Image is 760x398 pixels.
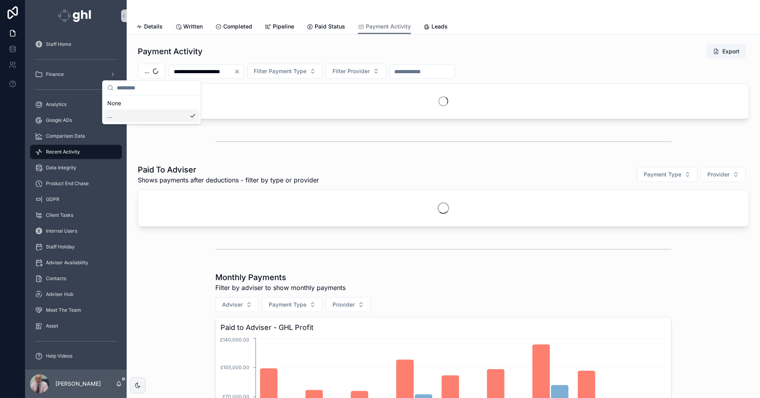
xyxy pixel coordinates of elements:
[46,228,77,234] span: Internal Users
[46,165,76,171] span: Data Integrity
[215,283,346,292] span: Filter by adviser to show monthly payments
[30,97,122,112] a: Analytics
[25,32,127,370] div: scrollable content
[46,196,59,203] span: GDPR
[247,64,323,79] button: Select Button
[30,319,122,333] a: Asset
[315,23,345,30] span: Paid Status
[215,272,346,283] h1: Monthly Payments
[183,23,203,30] span: Written
[262,297,323,312] button: Select Button
[46,71,64,78] span: Finance
[103,95,201,124] div: Suggestions
[46,180,89,187] span: Product End Chase
[46,260,88,266] span: Adviser Availability
[30,287,122,301] a: Adviser Hub
[234,68,243,75] button: Clear
[46,117,72,123] span: Google ADs
[273,23,294,30] span: Pipeline
[46,149,80,155] span: Recent Activity
[220,337,249,343] tspan: £140,000.00
[58,9,93,22] img: App logo
[30,145,122,159] a: Recent Activity
[46,101,66,108] span: Analytics
[424,19,448,35] a: Leads
[136,19,163,35] a: Details
[644,171,681,178] span: Payment Type
[637,167,697,182] button: Select Button
[138,64,165,79] button: Select Button
[46,244,75,250] span: Staff Holiday
[332,67,370,75] span: Filter Provider
[30,256,122,270] a: Adviser Availability
[431,23,448,30] span: Leads
[707,171,730,178] span: Provider
[30,192,122,207] a: GDPR
[46,212,73,218] span: Client Tasks
[46,275,66,282] span: Contacts
[30,208,122,222] a: Client Tasks
[46,323,58,329] span: Asset
[30,129,122,143] a: Comparison Data
[30,349,122,363] a: Help Videos
[358,19,411,34] a: Payment Activity
[30,113,122,127] a: Google ADs
[30,67,122,81] a: Finance
[30,37,122,51] a: Staff Home
[46,133,85,139] span: Comparison Data
[144,23,163,30] span: Details
[30,224,122,238] a: Internal Users
[265,19,294,35] a: Pipeline
[223,23,252,30] span: Completed
[46,291,73,298] span: Adviser Hub
[138,175,319,185] span: Shows payments after deductions - filter by type or provider
[46,41,71,47] span: Staff Home
[30,240,122,254] a: Staff Holiday
[138,164,319,175] h1: Paid To Adviser
[326,64,386,79] button: Select Button
[215,297,259,312] button: Select Button
[701,167,746,182] button: Select Button
[30,176,122,191] a: Product End Chase
[366,23,411,30] span: Payment Activity
[215,19,252,35] a: Completed
[55,380,101,388] p: [PERSON_NAME]
[30,271,122,286] a: Contacts
[144,67,149,75] span: ...
[30,161,122,175] a: Data Integrity
[707,44,746,59] button: Export
[332,301,355,309] span: Provider
[46,353,72,359] span: Help Videos
[46,307,81,313] span: Meet The Team
[326,297,371,312] button: Select Button
[30,303,122,317] a: Meet The Team
[220,322,666,333] h3: Paid to Adviser - GHL Profit
[254,67,306,75] span: Filter Payment Type
[307,19,345,35] a: Paid Status
[269,301,306,309] span: Payment Type
[222,301,243,309] span: Adviser
[175,19,203,35] a: Written
[104,97,199,110] div: None
[107,112,112,120] span: ...
[220,364,249,370] tspan: £105,000.00
[138,46,203,57] h1: Payment Activity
